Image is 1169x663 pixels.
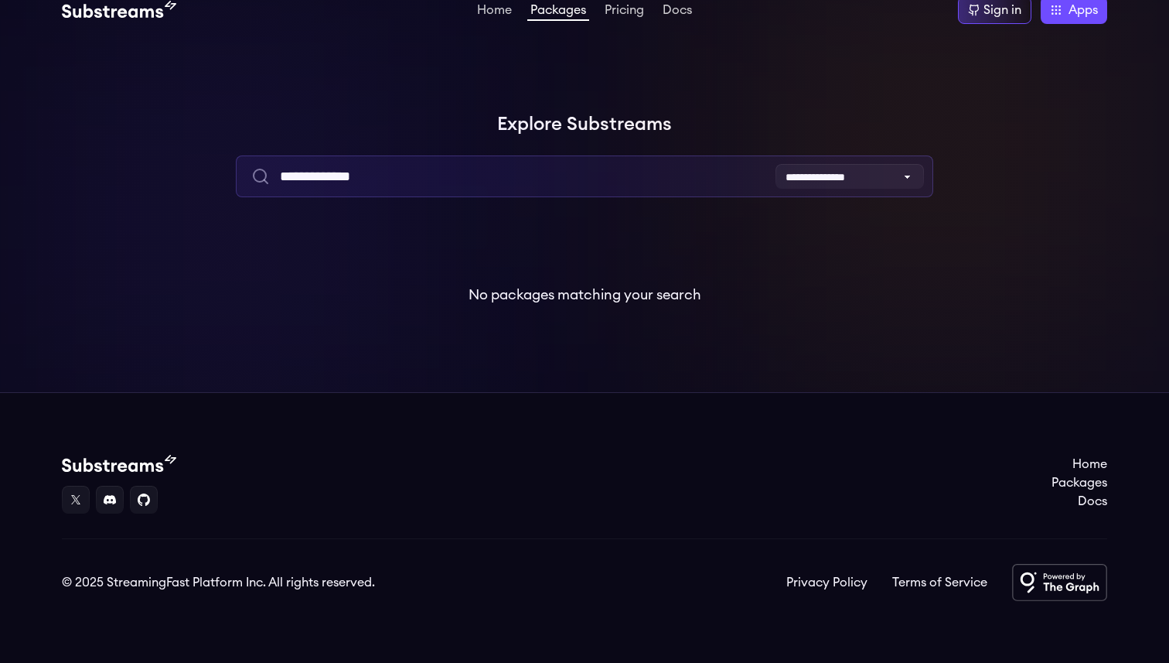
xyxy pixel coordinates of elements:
[469,284,701,306] p: No packages matching your search
[602,4,647,19] a: Pricing
[1012,564,1107,601] img: Powered by The Graph
[1051,455,1107,473] a: Home
[62,109,1107,140] h1: Explore Substreams
[892,573,987,592] a: Terms of Service
[1068,1,1098,19] span: Apps
[62,455,176,473] img: Substream's logo
[983,1,1021,19] div: Sign in
[1051,473,1107,492] a: Packages
[659,4,695,19] a: Docs
[527,4,589,21] a: Packages
[62,1,176,19] img: Substream's logo
[474,4,515,19] a: Home
[1051,492,1107,511] a: Docs
[786,573,867,592] a: Privacy Policy
[62,573,375,592] div: © 2025 StreamingFast Platform Inc. All rights reserved.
